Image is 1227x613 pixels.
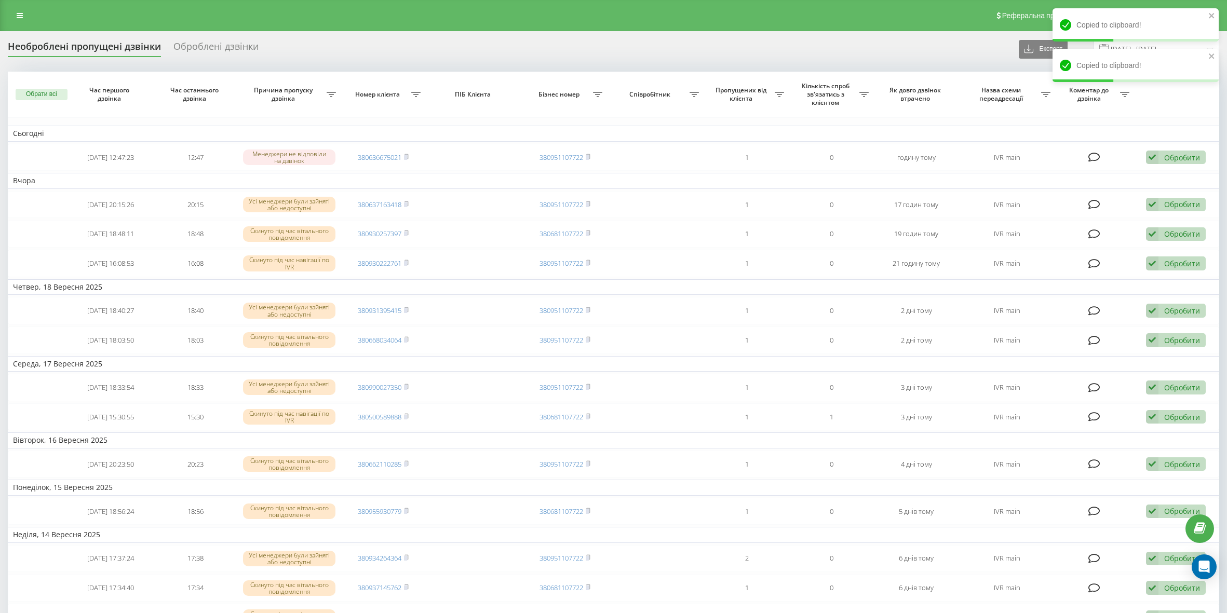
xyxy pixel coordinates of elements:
[8,356,1219,372] td: Середа, 17 Вересня 2025
[162,86,229,102] span: Час останнього дзвінка
[435,90,513,99] span: ПІБ Клієнта
[540,412,583,421] a: 380681107722
[540,229,583,238] a: 380681107722
[77,86,144,102] span: Час першого дзвінка
[153,297,238,324] td: 18:40
[789,144,874,171] td: 0
[1164,306,1200,316] div: Обробити
[358,583,401,592] a: 380937145762
[704,191,789,219] td: 1
[704,574,789,602] td: 1
[69,144,153,171] td: [DATE] 12:47:23
[704,374,789,401] td: 1
[964,86,1041,102] span: Назва схеми переадресації
[153,250,238,277] td: 16:08
[69,326,153,354] td: [DATE] 18:03:50
[874,191,959,219] td: 17 годин тому
[69,220,153,248] td: [DATE] 18:48:11
[540,306,583,315] a: 380951107722
[704,545,789,573] td: 2
[959,374,1056,401] td: IVR main
[540,583,583,592] a: 380681107722
[789,297,874,324] td: 0
[959,451,1056,478] td: IVR main
[243,149,335,165] div: Менеджери не відповіли на дзвінок
[358,229,401,238] a: 380930257397
[874,545,959,573] td: 6 днів тому
[69,403,153,431] td: [DATE] 15:30:55
[704,498,789,525] td: 1
[1164,383,1200,392] div: Обробити
[243,255,335,271] div: Скинуто під час навігації по IVR
[1192,554,1217,579] div: Open Intercom Messenger
[346,90,411,99] span: Номер клієнта
[789,451,874,478] td: 0
[959,545,1056,573] td: IVR main
[540,335,583,345] a: 380951107722
[1164,199,1200,209] div: Обробити
[243,456,335,472] div: Скинуто під час вітального повідомлення
[1164,153,1200,162] div: Обробити
[358,200,401,209] a: 380637163418
[874,498,959,525] td: 5 днів тому
[358,412,401,421] a: 380500589888
[874,403,959,431] td: 3 дні тому
[358,383,401,392] a: 380990027350
[789,374,874,401] td: 0
[704,250,789,277] td: 1
[874,574,959,602] td: 6 днів тому
[358,258,401,268] a: 380930222761
[874,374,959,401] td: 3 дні тому
[358,459,401,469] a: 380662110285
[69,297,153,324] td: [DATE] 18:40:27
[959,403,1056,431] td: IVR main
[704,451,789,478] td: 1
[8,126,1219,141] td: Сьогодні
[8,173,1219,188] td: Вчора
[358,335,401,345] a: 380668034064
[358,507,401,516] a: 380955930779
[153,498,238,525] td: 18:56
[789,545,874,573] td: 0
[874,250,959,277] td: 21 годину тому
[358,306,401,315] a: 380931395415
[69,498,153,525] td: [DATE] 18:56:24
[959,297,1056,324] td: IVR main
[1164,553,1200,563] div: Обробити
[959,250,1056,277] td: IVR main
[1061,86,1120,102] span: Коментар до дзвінка
[528,90,592,99] span: Бізнес номер
[959,498,1056,525] td: IVR main
[8,432,1219,448] td: Вівторок, 16 Вересня 2025
[1053,8,1219,42] div: Copied to clipboard!
[959,220,1056,248] td: IVR main
[1164,583,1200,593] div: Обробити
[874,297,959,324] td: 2 дні тому
[69,574,153,602] td: [DATE] 17:34:40
[243,379,335,395] div: Усі менеджери були зайняті або недоступні
[8,279,1219,295] td: Четвер, 18 Вересня 2025
[789,326,874,354] td: 0
[540,383,583,392] a: 380951107722
[1164,335,1200,345] div: Обробити
[69,250,153,277] td: [DATE] 16:08:53
[789,220,874,248] td: 0
[153,374,238,401] td: 18:33
[173,41,259,57] div: Оброблені дзвінки
[1164,229,1200,239] div: Обробити
[8,527,1219,542] td: Неділя, 14 Вересня 2025
[959,574,1056,602] td: IVR main
[153,326,238,354] td: 18:03
[709,86,774,102] span: Пропущених від клієнта
[874,326,959,354] td: 2 дні тому
[243,303,335,318] div: Усі менеджери були зайняті або недоступні
[243,409,335,425] div: Скинуто під час навігації по IVR
[243,332,335,348] div: Скинуто під час вітального повідомлення
[789,250,874,277] td: 0
[959,326,1056,354] td: IVR main
[1002,11,1078,20] span: Реферальна програма
[1164,412,1200,422] div: Обробити
[613,90,690,99] span: Співробітник
[540,553,583,563] a: 380951107722
[16,89,68,100] button: Обрати всі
